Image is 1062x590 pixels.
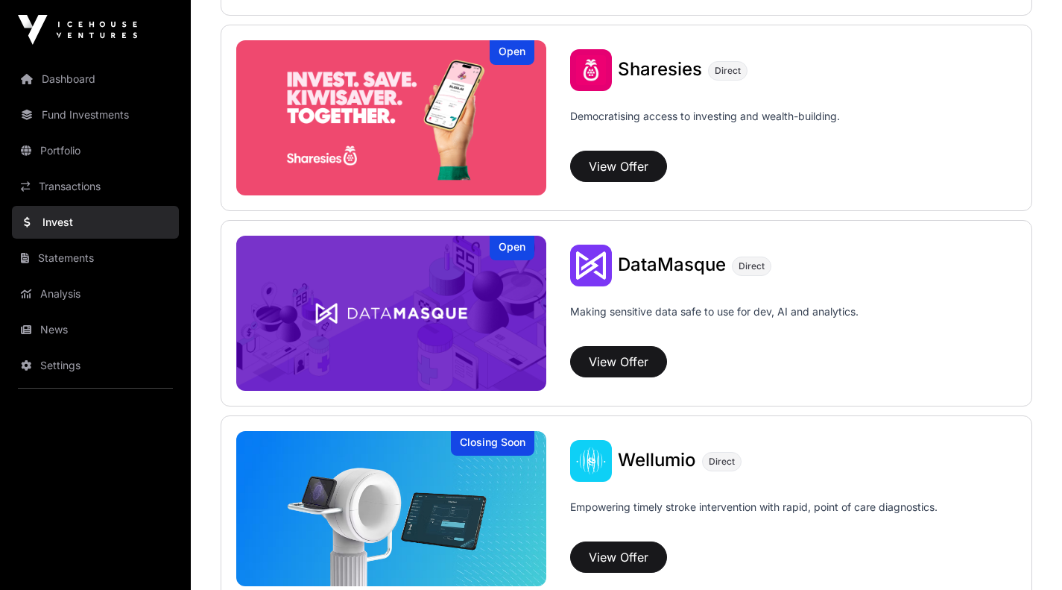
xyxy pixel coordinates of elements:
[12,98,179,131] a: Fund Investments
[236,431,546,586] a: WellumioClosing Soon
[490,236,534,260] div: Open
[12,313,179,346] a: News
[12,206,179,239] a: Invest
[12,134,179,167] a: Portfolio
[570,151,667,182] button: View Offer
[570,500,938,536] p: Empowering timely stroke intervention with rapid, point of care diagnostics.
[618,60,702,80] a: Sharesies
[12,277,179,310] a: Analysis
[570,440,612,482] img: Wellumio
[618,254,726,275] span: DataMasque
[236,431,546,586] img: Wellumio
[618,451,696,471] a: Wellumio
[570,49,612,91] img: Sharesies
[451,431,534,456] div: Closing Soon
[236,236,546,391] img: DataMasque
[739,260,765,272] span: Direct
[18,15,137,45] img: Icehouse Ventures Logo
[236,236,546,391] a: DataMasqueOpen
[618,58,702,80] span: Sharesies
[236,40,546,195] img: Sharesies
[490,40,534,65] div: Open
[570,346,667,377] button: View Offer
[570,304,859,340] p: Making sensitive data safe to use for dev, AI and analytics.
[709,456,735,468] span: Direct
[570,542,667,573] button: View Offer
[987,518,1062,590] iframe: Chat Widget
[570,245,612,286] img: DataMasque
[236,40,546,195] a: SharesiesOpen
[12,63,179,95] a: Dashboard
[715,65,741,77] span: Direct
[618,449,696,471] span: Wellumio
[12,242,179,274] a: Statements
[12,349,179,382] a: Settings
[618,256,726,275] a: DataMasque
[570,109,840,145] p: Democratising access to investing and wealth-building.
[12,170,179,203] a: Transactions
